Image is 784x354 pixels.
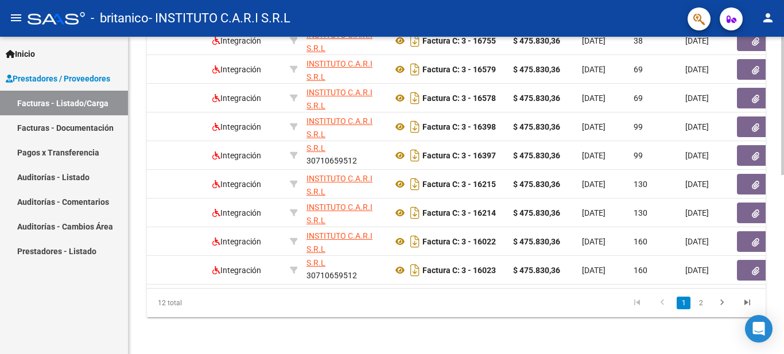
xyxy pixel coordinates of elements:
span: Integración [212,266,261,275]
span: - britanico [91,6,149,31]
strong: $ 475.830,36 [513,122,560,131]
i: Descargar documento [407,175,422,193]
strong: $ 475.830,36 [513,65,560,74]
strong: $ 475.830,36 [513,180,560,189]
a: 1 [677,297,690,309]
span: [DATE] [685,94,709,103]
span: INSTITUTO C.A.R.I S.R.L [306,59,372,81]
strong: Factura C: 3 - 16397 [422,151,496,160]
span: Inicio [6,48,35,60]
span: Integración [212,151,261,160]
div: Open Intercom Messenger [745,315,773,343]
span: 69 [634,94,643,103]
span: [DATE] [685,237,709,246]
div: 30710659512 [306,86,383,110]
a: go to previous page [651,297,673,309]
strong: Factura C: 3 - 16214 [422,208,496,217]
span: Prestadores / Proveedores [6,72,110,85]
i: Descargar documento [407,60,422,79]
strong: $ 475.830,36 [513,94,560,103]
i: Descargar documento [407,261,422,279]
a: go to next page [711,297,733,309]
strong: $ 475.830,36 [513,36,560,45]
span: Integración [212,94,261,103]
i: Descargar documento [407,232,422,251]
span: [DATE] [582,266,606,275]
div: 30710659512 [306,229,383,254]
span: 69 [634,65,643,74]
div: 30710659512 [306,143,383,168]
span: Integración [212,208,261,217]
div: 30710659512 [306,201,383,225]
span: 130 [634,180,647,189]
span: [DATE] [685,266,709,275]
div: 30710659512 [306,172,383,196]
span: [DATE] [582,94,606,103]
span: Integración [212,122,261,131]
div: 30710659512 [306,57,383,81]
span: Integración [212,36,261,45]
div: 30710659512 [306,115,383,139]
span: 160 [634,266,647,275]
span: INSTITUTO C.A.R.I S.R.L [306,88,372,110]
i: Descargar documento [407,32,422,50]
i: Descargar documento [407,204,422,222]
span: [DATE] [582,65,606,74]
span: [DATE] [685,151,709,160]
div: 30710659512 [306,258,383,282]
div: 12 total [147,289,269,317]
span: INSTITUTO C.A.R.I S.R.L [306,116,372,139]
span: 130 [634,208,647,217]
span: Integración [212,180,261,189]
mat-icon: person [761,11,775,25]
strong: Factura C: 3 - 16022 [422,237,496,246]
i: Descargar documento [407,89,422,107]
strong: $ 475.830,36 [513,208,560,217]
strong: $ 475.830,36 [513,237,560,246]
span: [DATE] [685,65,709,74]
strong: Factura C: 3 - 16215 [422,180,496,189]
li: page 2 [692,293,709,313]
a: 2 [694,297,708,309]
mat-icon: menu [9,11,23,25]
span: [DATE] [685,208,709,217]
span: [DATE] [685,36,709,45]
span: INSTITUTO C.A.R.I S.R.L [306,231,372,254]
span: 38 [634,36,643,45]
strong: $ 475.830,36 [513,266,560,275]
span: [DATE] [582,208,606,217]
span: INSTITUTO C.A.R.I S.R.L [306,174,372,196]
span: INSTITUTO C.A.R.I S.R.L [306,203,372,225]
a: go to last page [736,297,758,309]
span: [DATE] [582,36,606,45]
span: - INSTITUTO C.A.R.I S.R.L [149,6,290,31]
strong: Factura C: 3 - 16023 [422,266,496,275]
span: 99 [634,122,643,131]
div: 30710659512 [306,29,383,53]
strong: Factura C: 3 - 16579 [422,65,496,74]
span: 160 [634,237,647,246]
span: 99 [634,151,643,160]
strong: Factura C: 3 - 16398 [422,122,496,131]
span: [DATE] [582,122,606,131]
i: Descargar documento [407,146,422,165]
a: go to first page [626,297,648,309]
span: Integración [212,237,261,246]
strong: Factura C: 3 - 16578 [422,94,496,103]
span: Integración [212,65,261,74]
strong: Factura C: 3 - 16755 [422,36,496,45]
span: [DATE] [582,151,606,160]
span: [DATE] [685,122,709,131]
li: page 1 [675,293,692,313]
span: [DATE] [582,180,606,189]
span: [DATE] [582,237,606,246]
i: Descargar documento [407,118,422,136]
strong: $ 475.830,36 [513,151,560,160]
span: [DATE] [685,180,709,189]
